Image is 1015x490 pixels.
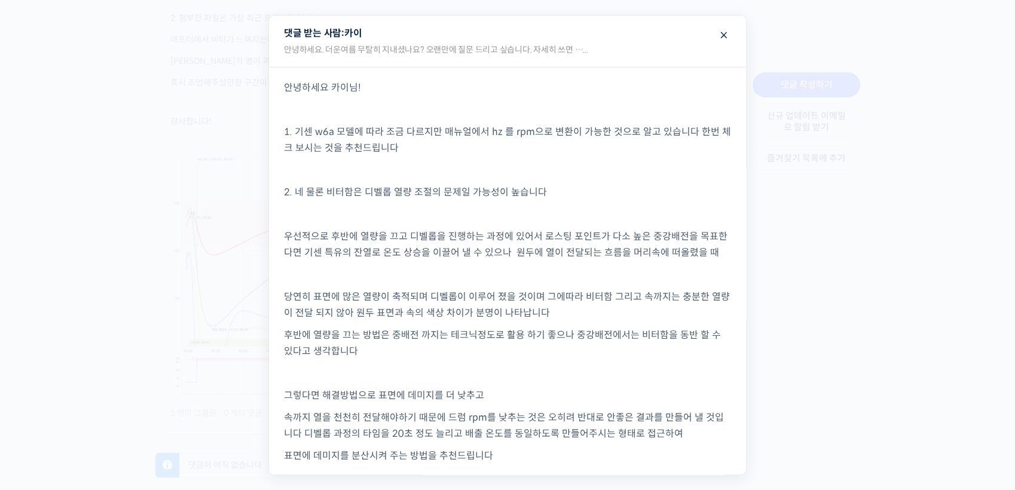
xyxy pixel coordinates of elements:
[284,124,731,156] p: 1. 기센 w6a 모델에 따라 조금 다르지만 매뉴얼에서 hz 를 rpm으로 변환이 가능한 것으로 알고 있습니다 한번 체크 보시는 것을 추천드립니다
[109,397,124,407] span: 대화
[38,397,45,406] span: 홈
[284,448,731,464] p: 표면에 데미지를 분산시켜 주는 방법을 추천드립니다
[269,16,746,67] legend: 댓글 받는 사람:
[284,228,731,261] p: 우선적으로 후반에 열량을 끄고 디벨롭을 진행하는 과정에 있어서 로스팅 포인트가 다소 높은 중강배전을 목표한다면 기센 특유의 잔열로 온도 상승을 이끌어 낼 수 있으나 원두에 열...
[275,39,740,67] div: 안녕하세요. 더운여름 무탈히 지내셨나요? 오랜만에 질문 드리고 싶습니다. 자세히 쓰면 …...
[284,327,731,359] p: 후반에 열량을 끄는 방법은 중배전 까지는 테크닉정도로 활용 하기 좋으나 중강배전에서는 비터함을 동반 할 수 있다고 생각합니다
[154,379,230,409] a: 설정
[284,184,731,200] p: 2. 네 물론 비터함은 디벨롭 열량 조절의 문제일 가능성이 높습니다
[284,387,731,403] p: 그렇다면 해결방법으로 표면에 데미지를 더 낮추고
[4,379,79,409] a: 홈
[79,379,154,409] a: 대화
[185,397,199,406] span: 설정
[284,409,731,442] p: 속까지 열을 천천히 전달해야하기 때문에 드럼 rpm를 낮추는 것은 오히려 반대로 안좋은 결과를 만들어 낼 것입니다 디벨롭 과정의 타임을 20초 정도 늘리고 배출 온도를 동일하...
[344,27,362,39] span: 카이
[284,79,731,96] p: 안녕하세요 카이님!
[284,289,731,321] p: 당연히 표면에 많은 열량이 축적되며 디벨롭이 이루어 졌을 것이며 그에따라 비터함 그리고 속까지는 충분한 열량이 전달 되지 않아 원두 표면과 속의 색상 차이가 분명이 나타납니다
